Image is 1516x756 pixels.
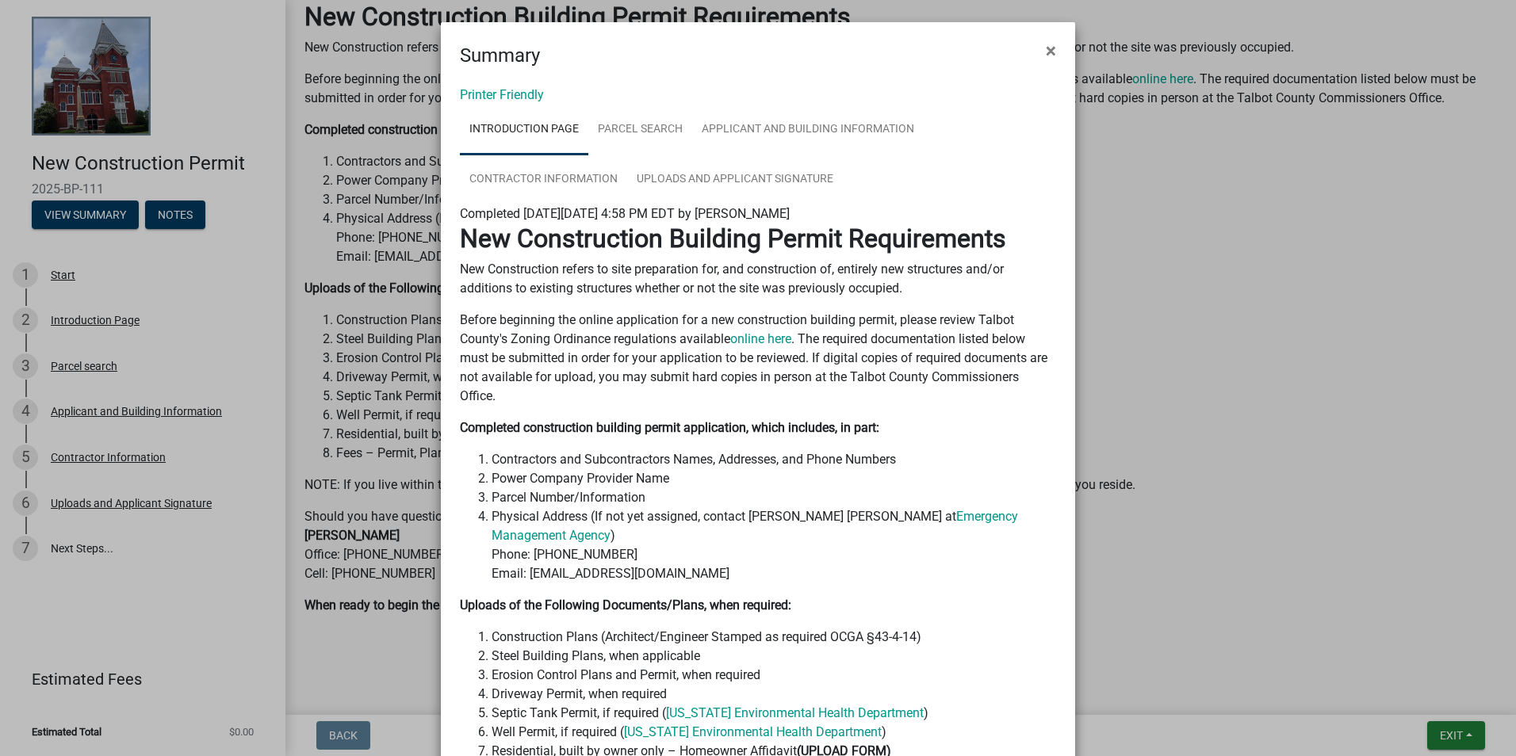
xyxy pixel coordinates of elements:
a: online here [730,331,791,346]
a: [US_STATE] Environmental Health Department [666,705,924,720]
strong: Completed construction building permit application, which includes, in part: [460,420,879,435]
li: Driveway Permit, when required [492,685,1056,704]
a: Printer Friendly [460,87,544,102]
p: New Construction refers to site preparation for, and construction of, entirely new structures and... [460,260,1056,298]
li: Contractors and Subcontractors Names, Addresses, and Phone Numbers [492,450,1056,469]
strong: Uploads of the Following Documents/Plans, when required: [460,598,791,613]
li: Septic Tank Permit, if required ( ) [492,704,1056,723]
strong: New Construction Building Permit Requirements [460,223,1006,254]
li: Well Permit, if required ( ) [492,723,1056,742]
span: Completed [DATE][DATE] 4:58 PM EDT by [PERSON_NAME] [460,206,790,221]
h4: Summary [460,41,540,70]
li: Physical Address (If not yet assigned, contact [PERSON_NAME] [PERSON_NAME] at ) Phone: [PHONE_NUM... [492,507,1056,583]
a: Uploads and Applicant Signature [627,155,843,205]
a: [US_STATE] Environmental Health Department [624,724,882,739]
a: Introduction Page [460,105,588,155]
span: × [1046,40,1056,62]
li: Parcel Number/Information [492,488,1056,507]
li: Power Company Provider Name [492,469,1056,488]
li: Erosion Control Plans and Permit, when required [492,666,1056,685]
p: Before beginning the online application for a new construction building permit, please review Tal... [460,311,1056,406]
li: Construction Plans (Architect/Engineer Stamped as required OCGA §43-4-14) [492,628,1056,647]
button: Close [1033,29,1069,73]
li: Steel Building Plans, when applicable [492,647,1056,666]
a: Applicant and Building Information [692,105,924,155]
a: Contractor Information [460,155,627,205]
a: Parcel search [588,105,692,155]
